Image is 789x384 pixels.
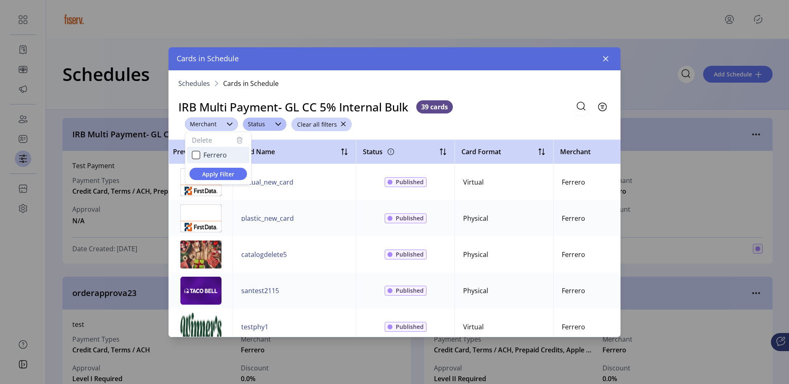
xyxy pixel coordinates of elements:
[192,135,245,145] button: Delete
[180,241,221,268] img: https://tw-media-dev.wgiftcard.com/giftcard/private/638/thumbs/652a07f9-9904-4208-b04a-458f17cad5...
[553,164,668,200] td: Ferrero
[185,145,251,166] ul: Option List
[396,322,424,331] span: Published
[243,118,270,131] span: Status
[180,204,221,232] img: https://tw-media-dev.wgiftcard.com/giftcard/private/638/thumbs/cardart.png
[297,120,337,129] span: Clear all filters
[241,250,287,259] button: catalogdelete5
[459,144,549,160] div: Card Format
[593,98,611,116] button: Filter Button
[196,170,240,178] span: Apply Filter
[396,250,424,259] span: Published
[396,286,424,295] span: Published
[180,313,221,341] img: https://tw-media-dev.wgiftcard.com/giftcard/private/638/thumbs/1003f2b6-b7b1-40e3-ba51-029f494b91...
[190,120,217,128] div: Merchant
[189,168,247,180] button: Apply Filter
[180,168,221,196] img: https://tw-media-dev.wgiftcard.com/giftcard/private/638/thumbs/cardart.png
[241,286,279,296] button: santest2115
[553,236,668,273] td: Ferrero
[454,236,553,273] td: Physical
[187,147,249,163] li: Ferrero
[553,309,668,345] td: Ferrero
[573,98,590,116] input: Search
[241,177,293,187] button: virtual_new_card
[454,200,553,236] td: Physical
[454,164,553,200] td: Virtual
[291,118,352,131] button: Clear all filters
[177,53,239,64] span: Cards in Schedule
[270,118,286,131] div: dropdown trigger
[454,273,553,309] td: Physical
[363,145,396,158] div: Status
[178,80,210,87] a: Schedules
[553,273,668,309] td: Ferrero
[168,139,233,164] th: Preview
[553,200,668,236] td: Ferrero
[192,135,212,145] span: Delete
[241,322,268,332] button: testphy1
[558,144,664,160] div: Merchant
[241,213,294,223] button: plastic_new_card
[396,214,424,222] span: Published
[416,100,453,113] span: 39 cards
[237,144,352,160] div: Card Name
[223,80,279,87] span: Cards in Schedule
[396,178,424,186] span: Published
[178,98,408,116] h3: IRB Multi Payment- GL CC 5% Internal Bulk
[454,309,553,345] td: Virtual
[203,150,227,160] span: Ferrero
[180,277,221,305] img: https://tw-media-dev.wgiftcard.com/giftcard/private/638/thumbs/b6f0c20e-0c1c-40bf-96e4-710fbcb4a6...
